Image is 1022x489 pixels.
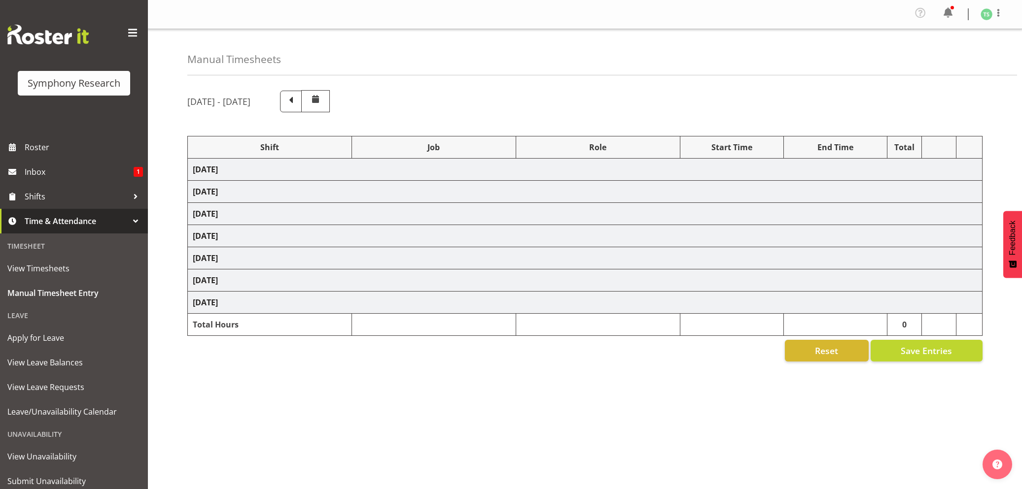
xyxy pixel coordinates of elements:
span: Apply for Leave [7,330,141,345]
button: Save Entries [871,340,983,361]
div: Symphony Research [28,76,120,91]
span: View Timesheets [7,261,141,276]
span: View Leave Requests [7,380,141,394]
img: Rosterit website logo [7,25,89,44]
button: Feedback - Show survey [1003,211,1022,278]
span: View Leave Balances [7,355,141,370]
span: Submit Unavailability [7,474,141,489]
td: [DATE] [188,203,983,225]
a: View Timesheets [2,256,145,281]
button: Reset [785,340,869,361]
span: Leave/Unavailability Calendar [7,404,141,419]
a: Leave/Unavailability Calendar [2,399,145,424]
td: [DATE] [188,247,983,269]
span: Manual Timesheet Entry [7,286,141,300]
span: View Unavailability [7,449,141,464]
span: Inbox [25,164,134,179]
div: Start Time [685,141,778,153]
a: Apply for Leave [2,326,145,350]
a: View Leave Balances [2,350,145,375]
h5: [DATE] - [DATE] [187,96,250,107]
td: [DATE] [188,292,983,314]
div: Timesheet [2,236,145,256]
div: Shift [193,141,347,153]
div: End Time [789,141,882,153]
a: Manual Timesheet Entry [2,281,145,305]
span: Time & Attendance [25,214,128,228]
td: [DATE] [188,225,983,247]
span: Feedback [1008,221,1017,255]
a: View Leave Requests [2,375,145,399]
img: help-xxl-2.png [992,459,1002,469]
td: Total Hours [188,314,352,336]
div: Job [357,141,511,153]
td: [DATE] [188,269,983,292]
span: 1 [134,167,143,177]
span: Roster [25,140,143,155]
td: [DATE] [188,181,983,203]
img: tanya-stebbing1954.jpg [981,8,992,20]
td: 0 [887,314,922,336]
div: Total [892,141,916,153]
span: Reset [815,344,838,357]
div: Unavailability [2,424,145,444]
h4: Manual Timesheets [187,54,281,65]
div: Leave [2,305,145,326]
a: View Unavailability [2,444,145,469]
span: Save Entries [901,344,952,357]
div: Role [521,141,675,153]
td: [DATE] [188,159,983,181]
span: Shifts [25,189,128,204]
